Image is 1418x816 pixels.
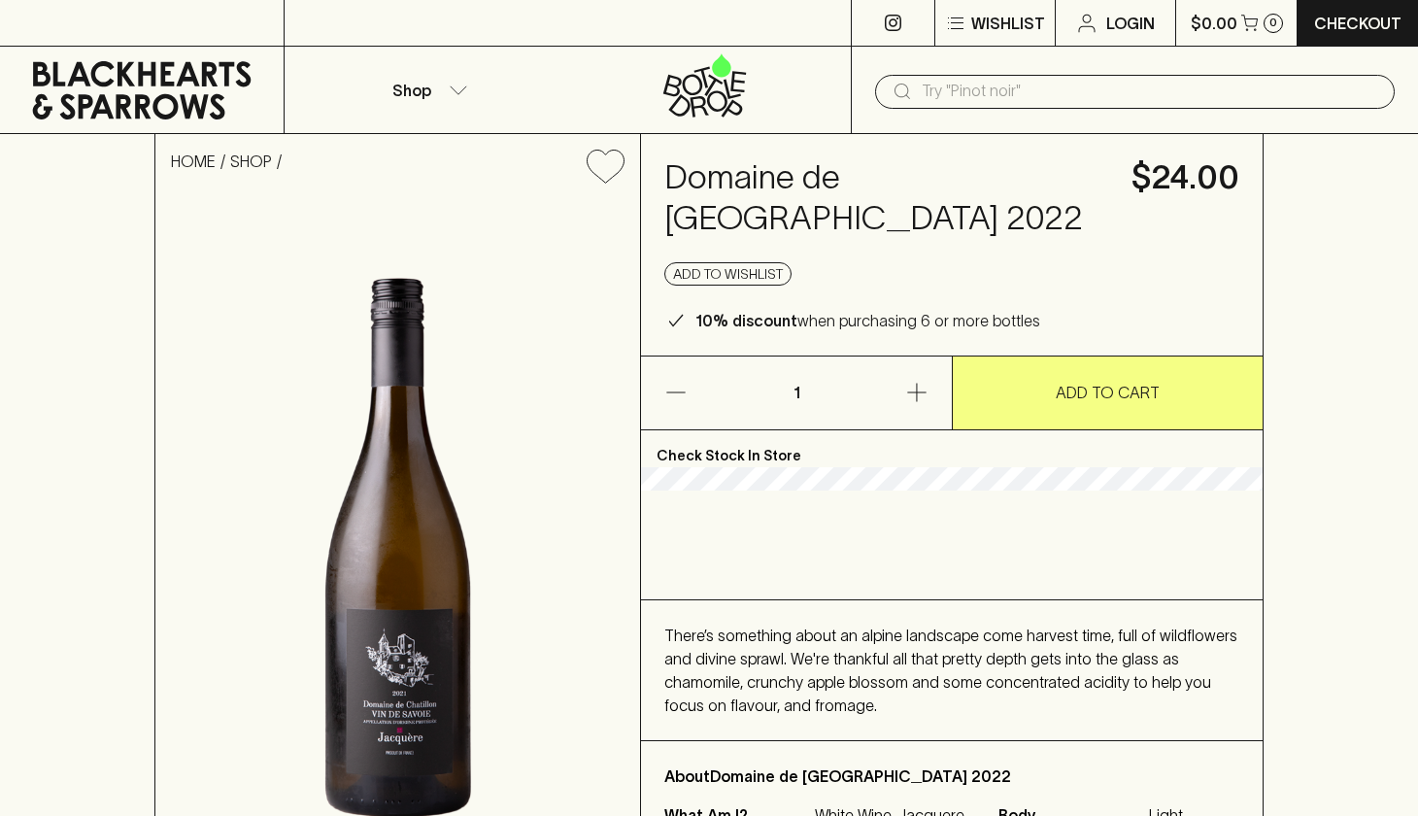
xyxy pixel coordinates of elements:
[230,153,272,170] a: SHOP
[773,357,820,429] p: 1
[695,309,1040,332] p: when purchasing 6 or more bottles
[1314,12,1401,35] p: Checkout
[664,765,1239,788] p: About Domaine de [GEOGRAPHIC_DATA] 2022
[1106,12,1155,35] p: Login
[953,357,1263,429] button: ADD TO CART
[1056,381,1160,404] p: ADD TO CART
[1131,157,1239,198] h4: $24.00
[392,79,431,102] p: Shop
[285,12,301,35] p: ⠀
[285,47,568,133] button: Shop
[695,312,797,329] b: 10% discount
[641,430,1263,467] p: Check Stock In Store
[171,153,216,170] a: HOME
[1191,12,1237,35] p: $0.00
[922,76,1379,107] input: Try "Pinot noir"
[664,262,792,286] button: Add to wishlist
[1269,17,1277,28] p: 0
[579,142,632,191] button: Add to wishlist
[971,12,1045,35] p: Wishlist
[664,627,1237,714] span: There’s something about an alpine landscape come harvest time, full of wildflowers and divine spr...
[664,157,1108,239] h4: Domaine de [GEOGRAPHIC_DATA] 2022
